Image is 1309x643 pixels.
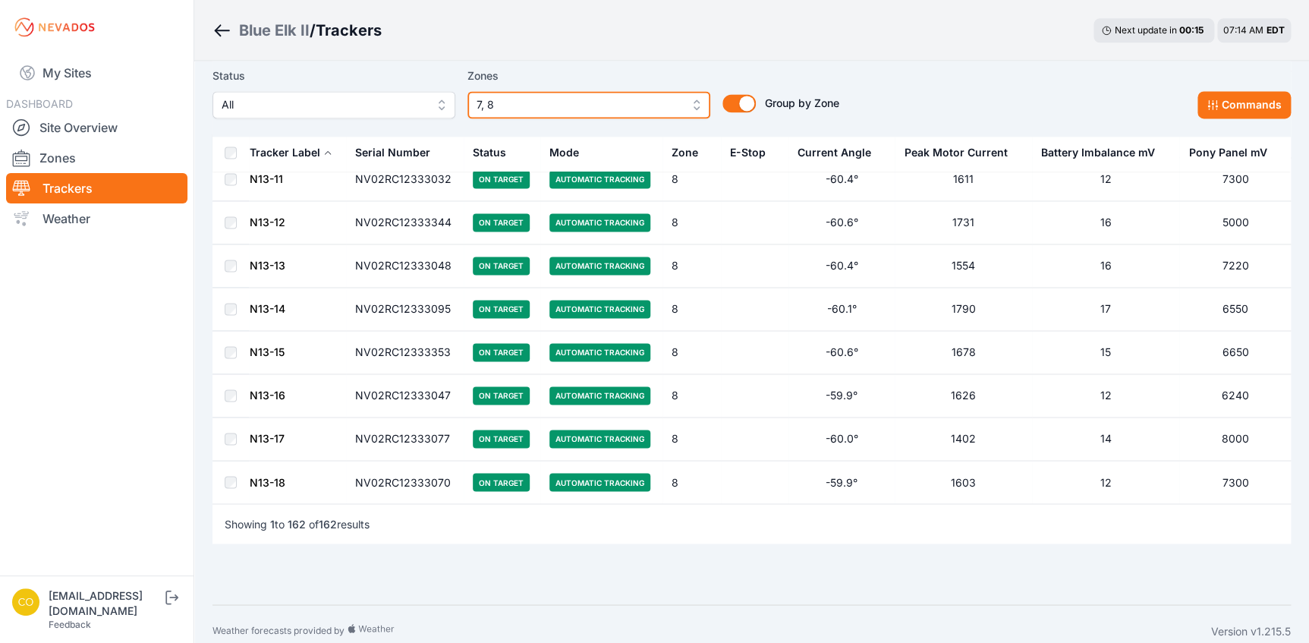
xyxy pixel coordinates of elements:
span: On Target [473,473,530,491]
span: Group by Zone [765,96,839,109]
span: On Target [473,343,530,361]
td: 1402 [895,418,1031,461]
a: N13-13 [250,259,285,272]
span: Automatic Tracking [549,257,650,275]
button: Current Angle [798,134,883,171]
td: 1678 [895,331,1031,374]
td: NV02RC12333048 [346,244,464,288]
td: -60.6° [788,201,895,244]
td: NV02RC12333353 [346,331,464,374]
div: Current Angle [798,145,871,160]
a: Weather [6,203,187,234]
div: Version v1.215.5 [1211,623,1291,638]
td: NV02RC12333032 [346,158,464,201]
a: My Sites [6,55,187,91]
td: 1611 [895,158,1031,201]
span: Automatic Tracking [549,300,650,318]
td: -60.6° [788,331,895,374]
td: NV02RC12333077 [346,418,464,461]
td: 8 [662,331,721,374]
span: / [310,20,316,41]
div: [EMAIL_ADDRESS][DOMAIN_NAME] [49,588,162,619]
div: Status [473,145,506,160]
div: Serial Number [355,145,430,160]
button: Mode [549,134,591,171]
div: E-Stop [730,145,766,160]
label: Status [212,67,455,85]
button: All [212,91,455,118]
td: 1626 [895,374,1031,418]
span: 07:14 AM [1223,24,1263,36]
td: 8000 [1179,418,1291,461]
td: -60.0° [788,418,895,461]
td: 12 [1032,461,1180,504]
td: 6650 [1179,331,1291,374]
div: Weather forecasts provided by [212,623,1211,638]
a: Feedback [49,619,91,630]
td: 14 [1032,418,1180,461]
span: On Target [473,386,530,405]
td: 8 [662,461,721,504]
span: On Target [473,300,530,318]
button: Tracker Label [250,134,332,171]
a: N13-12 [250,216,285,229]
td: NV02RC12333047 [346,374,464,418]
td: 1731 [895,201,1031,244]
h3: Trackers [316,20,382,41]
span: Automatic Tracking [549,213,650,232]
button: Commands [1197,91,1291,118]
td: 8 [662,244,721,288]
td: 8 [662,158,721,201]
span: Automatic Tracking [549,343,650,361]
a: N13-11 [250,172,283,185]
span: On Target [473,170,530,188]
a: Blue Elk II [239,20,310,41]
span: All [222,96,425,114]
td: -59.9° [788,374,895,418]
a: N13-18 [250,475,285,488]
label: Zones [467,67,710,85]
span: Next update in [1115,24,1177,36]
td: 8 [662,201,721,244]
div: 00 : 15 [1179,24,1207,36]
a: N13-16 [250,389,285,402]
span: Automatic Tracking [549,430,650,448]
img: controlroomoperator@invenergy.com [12,588,39,616]
td: 17 [1032,288,1180,331]
span: Automatic Tracking [549,473,650,491]
button: Status [473,134,518,171]
td: 6240 [1179,374,1291,418]
button: Serial Number [355,134,442,171]
td: 1554 [895,244,1031,288]
a: N13-14 [250,302,285,315]
span: On Target [473,213,530,232]
td: 15 [1032,331,1180,374]
span: On Target [473,257,530,275]
td: 1790 [895,288,1031,331]
td: -59.9° [788,461,895,504]
a: N13-15 [250,345,285,358]
td: -60.1° [788,288,895,331]
td: 1603 [895,461,1031,504]
td: 8 [662,418,721,461]
nav: Breadcrumb [212,11,382,50]
p: Showing to of results [225,516,370,531]
td: -60.4° [788,244,895,288]
td: NV02RC12333095 [346,288,464,331]
td: 16 [1032,244,1180,288]
button: E-Stop [730,134,778,171]
span: Automatic Tracking [549,386,650,405]
span: DASHBOARD [6,97,73,110]
button: Zone [672,134,710,171]
a: Zones [6,143,187,173]
button: 7, 8 [467,91,710,118]
div: Peak Motor Current [904,145,1007,160]
td: 8 [662,288,721,331]
div: Battery Imbalance mV [1041,145,1155,160]
span: 7, 8 [477,96,680,114]
td: 7300 [1179,461,1291,504]
a: Trackers [6,173,187,203]
span: 1 [270,517,275,530]
button: Battery Imbalance mV [1041,134,1167,171]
